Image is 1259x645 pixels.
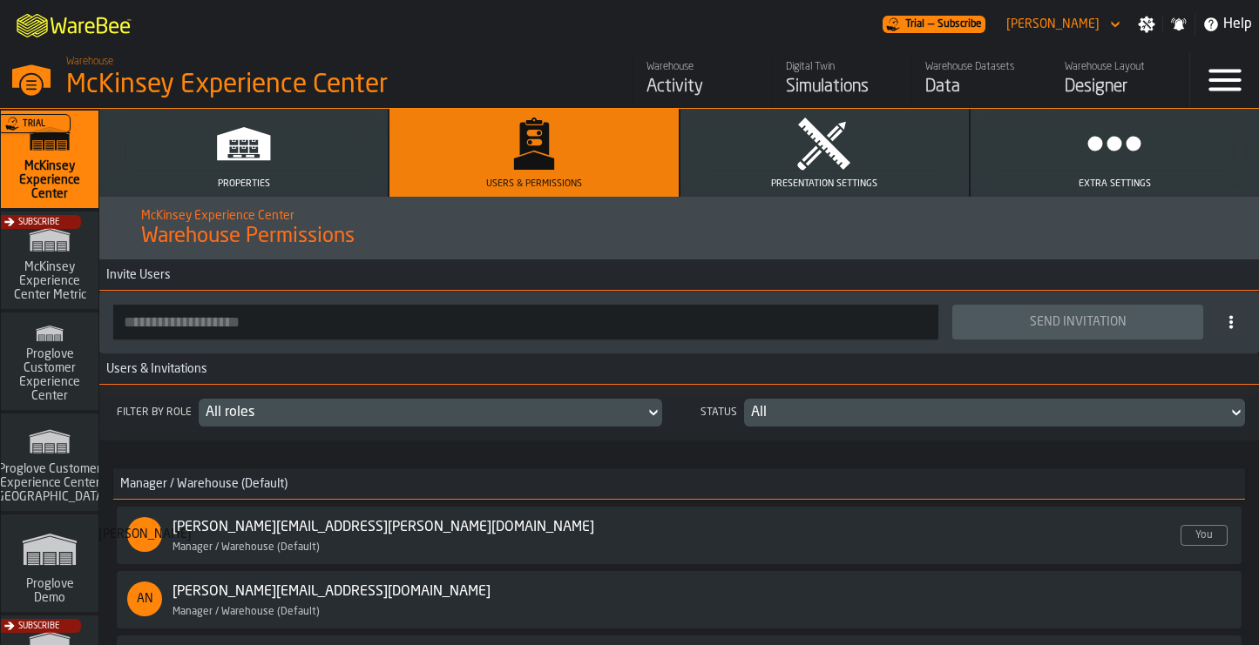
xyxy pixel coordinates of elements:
[1181,525,1228,546] span: You
[173,517,594,538] a: [PERSON_NAME][EMAIL_ADDRESS][PERSON_NAME][DOMAIN_NAME]
[113,468,1245,500] h3: title-section-Manager / Warehouse (Default)
[1190,52,1259,108] label: button-toggle-Menu
[18,218,59,227] span: Subscribe
[786,61,897,73] div: Digital Twin
[173,606,546,618] div: Manager / Warehouse (Default)
[910,52,1050,108] a: link-to-/wh/i/99265d59-bd42-4a33-a5fd-483dee362034/data
[1065,75,1175,99] div: Designer
[8,577,91,605] span: Proglove Demo
[1,413,98,514] a: link-to-/wh/i/b725f59e-a7b8-4257-9acf-85a504d5909c/simulations
[925,75,1036,99] div: Data
[751,402,1222,423] div: DropdownMenuValue-all
[127,517,162,552] div: [PERSON_NAME]
[23,119,45,129] span: Trial
[1006,17,1100,31] div: DropdownMenuValue-Joe Ramos
[1,312,98,413] a: link-to-/wh/i/ad8a128b-0962-41b6-b9c5-f48cc7973f93/simulations
[632,52,771,108] a: link-to-/wh/i/99265d59-bd42-4a33-a5fd-483dee362034/feed/
[646,61,757,73] div: Warehouse
[66,56,113,68] span: Warehouse
[8,347,91,403] span: Proglove Customer Experience Center
[1050,52,1189,108] a: link-to-/wh/i/99265d59-bd42-4a33-a5fd-483dee362034/designer
[771,178,877,190] span: Presentation Settings
[771,52,910,108] a: link-to-/wh/i/99265d59-bd42-4a33-a5fd-483dee362034/simulations
[218,178,270,190] span: Properties
[1131,16,1162,33] label: button-toggle-Settings
[113,399,662,427] div: Filter by roleDropdownMenuValue-all
[963,315,1193,329] div: Send Invitation
[1223,14,1252,35] span: Help
[173,541,650,554] div: Manager / Warehouse (Default)
[18,621,59,631] span: Subscribe
[999,14,1124,35] div: DropdownMenuValue-Joe Ramos
[99,259,1259,291] h3: title-section-Invite Users
[99,362,207,376] span: Users & Invitations
[1,514,98,615] a: link-to-/wh/i/e36b03eb-bea5-40ab-83a2-6422b9ded721/simulations
[486,178,582,190] span: Users & Permissions
[1079,178,1151,190] span: Extra Settings
[141,205,1217,223] h2: Sub Title
[113,406,195,419] div: Filter by role
[1065,61,1175,73] div: Warehouse Layout
[952,305,1203,339] button: button-Send Invitation
[697,399,1246,427] div: StatusDropdownMenuValue-all
[697,406,741,419] div: Status
[127,581,162,616] div: AN
[1,111,98,212] a: link-to-/wh/i/99265d59-bd42-4a33-a5fd-483dee362034/simulations
[1195,14,1259,35] label: button-toggle-Help
[786,75,897,99] div: Simulations
[99,268,171,282] span: Invite Users
[1163,16,1195,33] label: button-toggle-Notifications
[99,197,1259,259] div: title-Warehouse Permissions
[928,18,934,30] span: —
[66,70,537,101] div: McKinsey Experience Center
[113,305,938,339] input: button-toolbar-
[113,477,288,491] span: Manager / Warehouse (Default)
[937,18,982,30] span: Subscribe
[925,61,1036,73] div: Warehouse Datasets
[1,212,98,312] a: link-to-/wh/i/c13051dd-b910-4026-8be2-a53d27c1af1d/simulations
[141,223,355,251] span: Warehouse Permissions
[883,16,985,33] a: link-to-/wh/i/99265d59-bd42-4a33-a5fd-483dee362034/pricing/
[883,16,985,33] div: Menu Subscription
[905,18,924,30] span: Trial
[99,353,1259,385] h3: title-section-Users & Invitations
[173,581,491,602] a: [PERSON_NAME][EMAIL_ADDRESS][DOMAIN_NAME]
[206,402,638,423] div: DropdownMenuValue-all
[646,75,757,99] div: Activity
